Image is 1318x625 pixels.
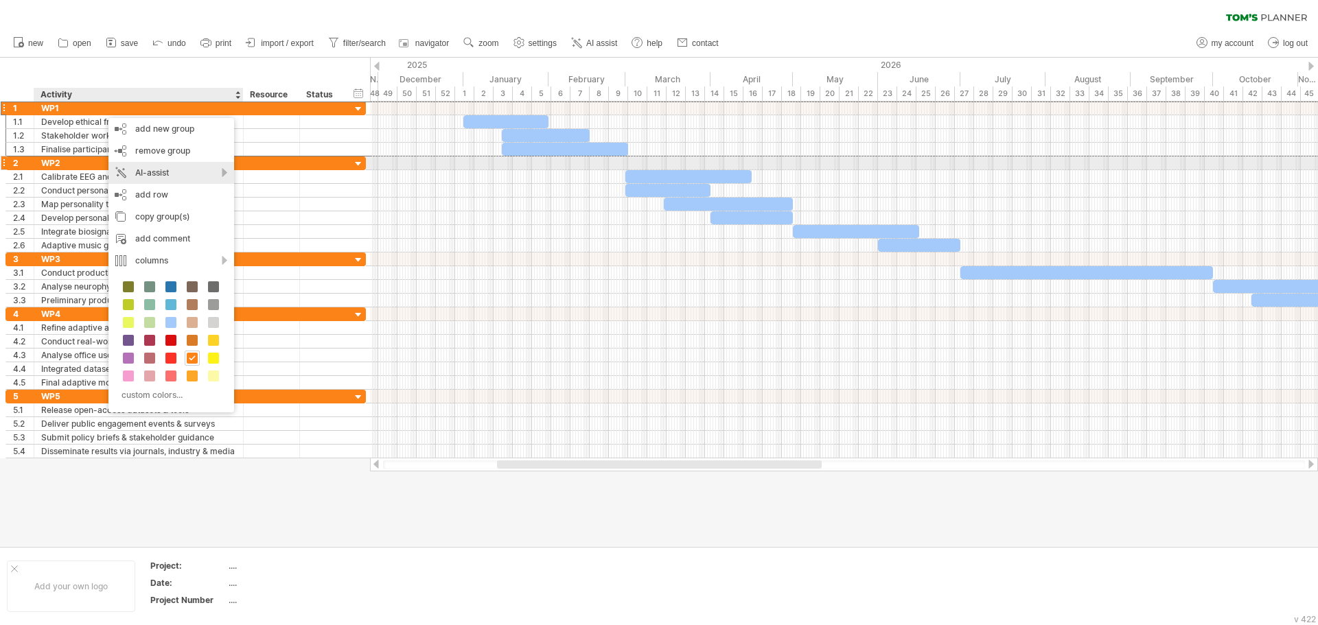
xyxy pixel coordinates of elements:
[763,86,782,101] div: 17
[548,72,625,86] div: February 2026
[897,86,916,101] div: 24
[41,211,236,224] div: Develop personality-mapping prototype
[13,294,34,307] div: 3.3
[859,86,878,101] div: 22
[13,307,34,320] div: 4
[510,34,561,52] a: settings
[590,86,609,101] div: 8
[692,38,719,48] span: contact
[1282,86,1301,101] div: 44
[41,376,236,389] div: Final adaptive model refined
[108,184,234,206] div: add row
[743,86,763,101] div: 16
[1212,38,1253,48] span: my account
[1166,86,1186,101] div: 38
[710,72,793,86] div: April 2026
[108,250,234,272] div: columns
[474,86,494,101] div: 2
[13,349,34,362] div: 4.3
[41,294,236,307] div: Preliminary productivity data synthesis
[13,445,34,458] div: 5.4
[13,102,34,115] div: 1
[686,86,705,101] div: 13
[13,431,34,444] div: 5.3
[13,211,34,224] div: 2.4
[7,561,135,612] div: Add your own logo
[108,162,234,184] div: AI-assist
[41,349,236,362] div: Analyse office user feedback & effectiveness
[1131,72,1213,86] div: September 2026
[41,88,235,102] div: Activity
[13,362,34,375] div: 4.4
[41,239,236,252] div: Adaptive music generation system completed
[378,86,397,101] div: 49
[1186,86,1205,101] div: 39
[570,86,590,101] div: 7
[960,72,1045,86] div: July 2026
[41,156,236,169] div: WP2
[13,417,34,430] div: 5.2
[13,280,34,293] div: 3.2
[41,403,236,416] div: Release open-access datasets & tools
[916,86,936,101] div: 25
[1051,86,1070,101] div: 32
[586,38,617,48] span: AI assist
[782,86,801,101] div: 18
[108,228,234,250] div: add comment
[13,115,34,128] div: 1.1
[1243,86,1262,101] div: 42
[1193,34,1258,52] a: my account
[878,72,960,86] div: June 2026
[41,198,236,211] div: Map personality traits → musical parameters
[54,34,95,52] a: open
[478,38,498,48] span: zoom
[229,560,344,571] div: ....
[647,86,667,101] div: 11
[628,86,647,101] div: 10
[1109,86,1128,101] div: 35
[13,376,34,389] div: 4.5
[1147,86,1166,101] div: 37
[108,206,234,228] div: copy group(s)
[41,266,236,279] div: Conduct productivity & creativity experiments
[41,252,236,266] div: WP3
[150,560,226,571] div: Project:
[455,86,474,101] div: 1
[13,170,34,183] div: 2.1
[73,38,91,48] span: open
[628,34,667,52] a: help
[41,362,236,375] div: Integrated dataset completed
[460,34,502,52] a: zoom
[667,86,686,101] div: 12
[532,86,551,101] div: 5
[840,86,859,101] div: 21
[261,38,314,48] span: import / export
[494,86,513,101] div: 3
[343,38,386,48] span: filter/search
[13,225,34,238] div: 2.5
[513,86,532,101] div: 4
[41,335,236,348] div: Conduct real-world office trials
[13,321,34,334] div: 4.1
[415,38,449,48] span: navigator
[647,38,662,48] span: help
[793,72,878,86] div: May 2026
[41,445,236,458] div: Disseminate results via journals, industry & media
[974,86,993,101] div: 28
[609,86,628,101] div: 9
[1294,614,1316,624] div: v 422
[568,34,621,52] a: AI assist
[242,34,318,52] a: import / export
[955,86,974,101] div: 27
[41,431,236,444] div: Submit policy briefs & stakeholder guidance
[13,252,34,266] div: 3
[250,88,292,102] div: Resource
[1224,86,1243,101] div: 41
[41,280,236,293] div: Analyse neurophysiological + performance data
[41,129,236,142] div: Stakeholder workshop (ethics & governance)
[13,390,34,403] div: 5
[801,86,820,101] div: 19
[1283,38,1308,48] span: log out
[41,170,236,183] div: Calibrate EEG and fNIRS systems
[135,145,190,156] span: remove group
